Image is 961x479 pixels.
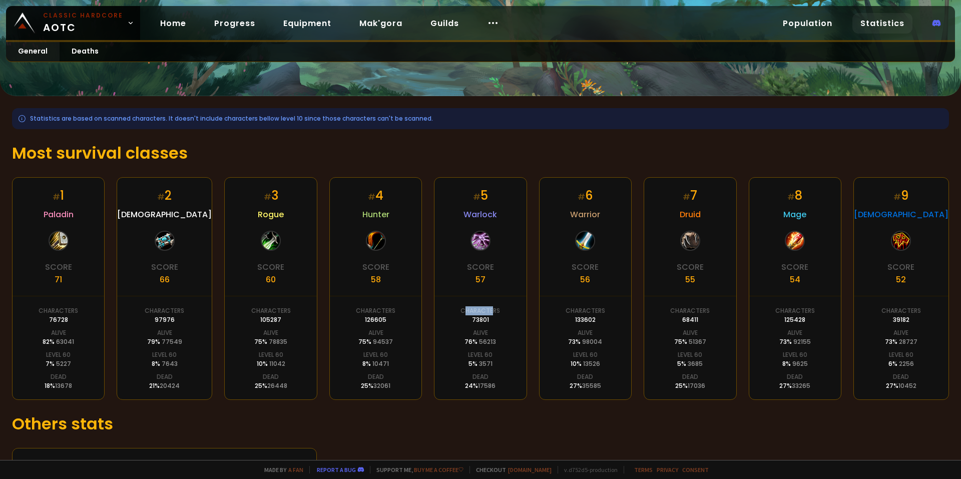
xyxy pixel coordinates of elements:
span: [DEMOGRAPHIC_DATA] [854,208,948,221]
div: 73 % [568,337,602,346]
div: 75 % [674,337,706,346]
div: Dead [51,372,67,381]
span: 7643 [162,359,178,368]
small: # [53,191,60,203]
span: Hunter [362,208,389,221]
div: 10 % [571,359,600,368]
span: 33265 [792,381,810,390]
span: 13678 [55,381,72,390]
div: Score [467,261,494,273]
div: Score [257,261,284,273]
div: 126605 [365,315,386,324]
div: 3 [264,187,278,204]
div: 25 % [675,381,705,390]
div: 7 % [46,359,71,368]
div: 82 % [43,337,74,346]
div: Score [151,261,178,273]
span: 56213 [479,337,496,346]
a: [DOMAIN_NAME] [508,466,552,473]
div: Alive [473,328,488,337]
a: Report a bug [317,466,356,473]
div: 133602 [575,315,596,324]
span: Support me, [370,466,463,473]
div: Alive [893,328,908,337]
small: # [683,191,690,203]
div: 27 % [886,381,916,390]
small: # [157,191,165,203]
div: Alive [51,328,66,337]
small: # [578,191,585,203]
span: 11042 [269,359,285,368]
div: 21 % [149,381,180,390]
span: 78835 [269,337,287,346]
div: Dead [577,372,593,381]
div: Level 60 [259,350,283,359]
div: 25 % [255,381,287,390]
div: 75 % [254,337,287,346]
div: 58 [371,273,381,286]
span: 17036 [688,381,705,390]
div: 8 % [362,359,389,368]
div: 60 [266,273,276,286]
div: 125428 [784,315,805,324]
div: Score [887,261,914,273]
div: Score [572,261,599,273]
div: Dead [472,372,489,381]
div: Dead [787,372,803,381]
span: AOTC [43,11,123,35]
div: Characters [39,306,78,315]
span: 92155 [793,337,811,346]
a: Mak'gora [351,13,410,34]
div: Statistics are based on scanned characters. It doesn't include characters bellow level 10 since t... [12,108,949,129]
span: 3571 [479,359,493,368]
div: 73 % [885,337,917,346]
small: # [893,191,901,203]
span: 2256 [899,359,914,368]
div: 5 % [468,359,493,368]
div: Dead [893,372,909,381]
span: 32061 [373,381,390,390]
div: 56 [580,273,590,286]
span: 51367 [689,337,706,346]
div: 8 % [782,359,808,368]
h1: Most survival classes [12,141,949,165]
span: 35585 [582,381,601,390]
small: # [473,191,480,203]
a: Privacy [657,466,678,473]
div: 27 % [570,381,601,390]
div: Level 60 [468,350,493,359]
a: Consent [682,466,709,473]
div: Score [362,261,389,273]
div: 55 [685,273,695,286]
div: Level 60 [46,350,71,359]
div: 79 % [147,337,182,346]
div: Characters [460,306,500,315]
div: 8 % [152,359,178,368]
div: 1 [53,187,64,204]
a: Population [775,13,840,34]
div: 73801 [472,315,489,324]
span: Warrior [570,208,600,221]
div: 75 % [358,337,393,346]
span: Paladin [44,208,74,221]
div: 25 % [361,381,390,390]
div: Score [45,261,72,273]
small: # [787,191,795,203]
div: Level 60 [783,350,807,359]
span: 98004 [582,337,602,346]
a: Buy me a coffee [414,466,463,473]
span: [DEMOGRAPHIC_DATA] [117,208,212,221]
div: 57 [475,273,486,286]
span: 28727 [899,337,917,346]
span: 13526 [583,359,600,368]
div: 6 % [888,359,914,368]
div: Score [677,261,704,273]
a: Equipment [275,13,339,34]
div: Characters [566,306,605,315]
a: Terms [634,466,653,473]
div: 10 % [257,359,285,368]
span: Checkout [469,466,552,473]
a: Deaths [60,42,111,62]
a: Statistics [852,13,912,34]
a: Home [152,13,194,34]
